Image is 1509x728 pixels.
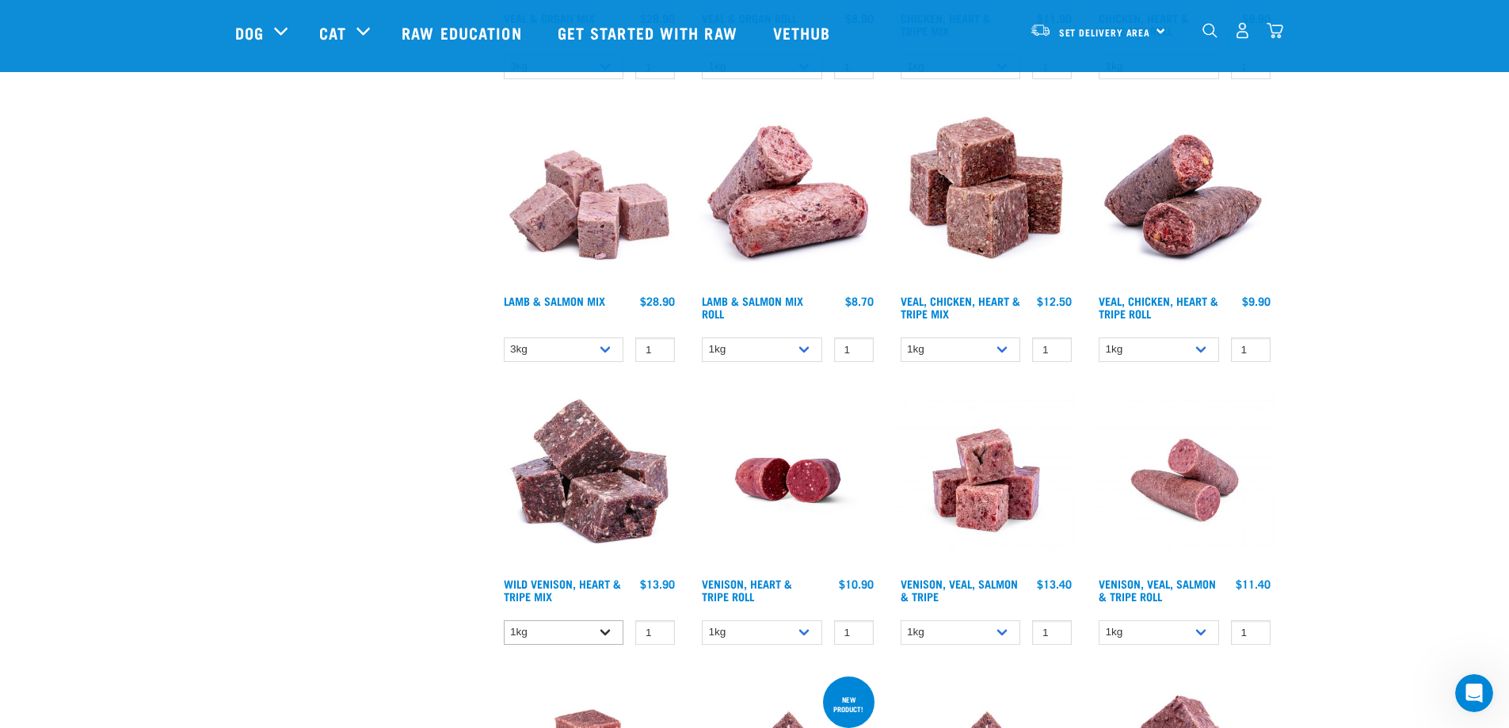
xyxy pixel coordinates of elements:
div: new product! [823,688,875,721]
div: $13.90 [640,577,675,590]
a: Cat [319,21,346,44]
span: Set Delivery Area [1059,29,1151,35]
img: Venison Veal Salmon Tripe 1621 [897,391,1076,570]
a: Get started with Raw [542,1,757,64]
img: home-icon@2x.png [1267,22,1283,39]
a: Venison, Veal, Salmon & Tripe [901,581,1018,599]
input: 1 [1032,620,1072,645]
a: Dog [235,21,264,44]
div: $13.40 [1037,577,1072,590]
img: Venison Veal Salmon Tripe 1651 [1095,391,1275,570]
img: 1261 Lamb Salmon Roll 01 [698,108,878,288]
input: 1 [1231,337,1271,362]
img: home-icon-1@2x.png [1202,23,1217,38]
img: 1263 Chicken Organ Roll 02 [1095,108,1275,288]
img: 1171 Venison Heart Tripe Mix 01 [500,391,680,570]
img: van-moving.png [1030,23,1051,37]
input: 1 [834,337,874,362]
div: $28.90 [640,295,675,307]
a: Venison, Veal, Salmon & Tripe Roll [1099,581,1216,599]
iframe: Intercom live chat [1455,674,1493,712]
img: 1029 Lamb Salmon Mix 01 [500,108,680,288]
input: 1 [1231,620,1271,645]
a: Veal, Chicken, Heart & Tripe Mix [901,298,1020,316]
img: Raw Essentials Venison Heart & Tripe Hypoallergenic Raw Pet Food Bulk Roll Unwrapped [698,391,878,570]
div: $11.40 [1236,577,1271,590]
div: $12.50 [1037,295,1072,307]
input: 1 [1032,337,1072,362]
a: Raw Education [386,1,541,64]
div: $8.70 [845,295,874,307]
img: user.png [1234,22,1251,39]
a: Veal, Chicken, Heart & Tripe Roll [1099,298,1218,316]
a: Lamb & Salmon Mix [504,298,605,303]
a: Vethub [757,1,851,64]
input: 1 [635,337,675,362]
div: $10.90 [839,577,874,590]
div: $9.90 [1242,295,1271,307]
a: Lamb & Salmon Mix Roll [702,298,803,316]
a: Venison, Heart & Tripe Roll [702,581,792,599]
img: Veal Chicken Heart Tripe Mix 01 [897,108,1076,288]
input: 1 [834,620,874,645]
a: Wild Venison, Heart & Tripe Mix [504,581,621,599]
input: 1 [635,620,675,645]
